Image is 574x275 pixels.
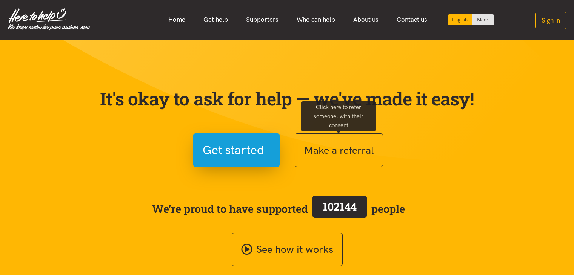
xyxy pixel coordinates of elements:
a: About us [344,12,388,28]
a: See how it works [232,233,343,266]
div: Language toggle [448,14,494,25]
a: 102144 [308,194,371,223]
div: Current language [448,14,472,25]
span: Get started [203,141,264,160]
a: Contact us [388,12,436,28]
a: Switch to Te Reo Māori [472,14,494,25]
p: It's okay to ask for help — we've made it easy! [98,88,476,110]
img: Home [8,8,90,31]
a: Get help [194,12,237,28]
a: Who can help [288,12,344,28]
span: We’re proud to have supported people [152,194,405,223]
button: Make a referral [295,133,383,167]
button: Get started [193,133,280,167]
button: Sign in [535,12,566,29]
a: Home [159,12,194,28]
div: Click here to refer someone, with their consent [301,101,376,131]
a: Supporters [237,12,288,28]
span: 102144 [323,199,357,214]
